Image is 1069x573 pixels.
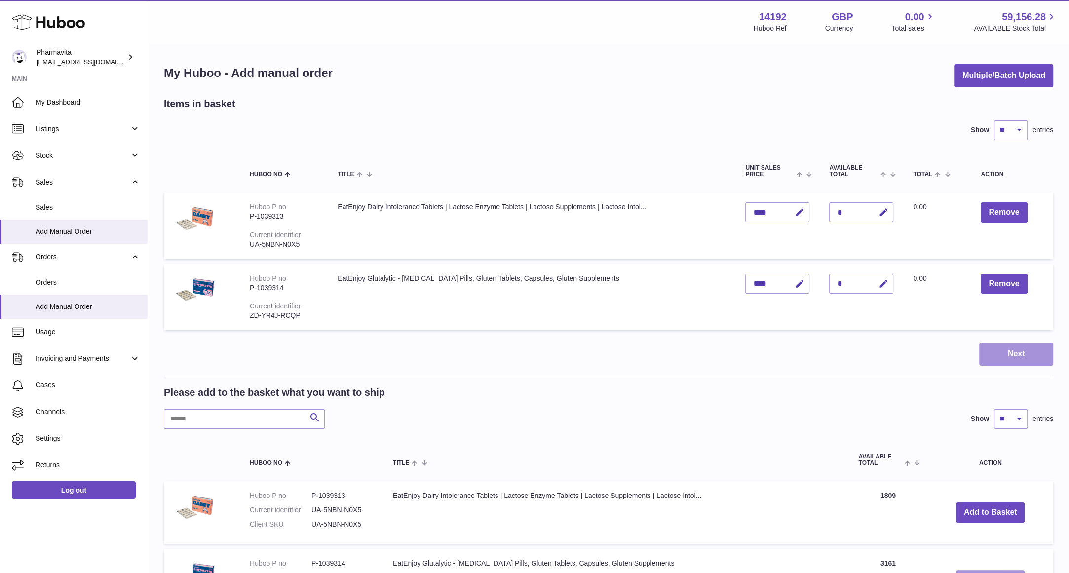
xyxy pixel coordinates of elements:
span: Settings [36,434,140,443]
td: EatEnjoy Dairy Intolerance Tablets | Lactose Enzyme Tablets | Lactose Supplements | Lactose Intol... [383,481,848,544]
div: Huboo P no [250,203,286,211]
span: Cases [36,381,140,390]
span: Returns [36,460,140,470]
dt: Huboo P no [250,559,311,568]
div: Huboo P no [250,274,286,282]
span: AVAILABLE Stock Total [974,24,1057,33]
span: Stock [36,151,130,160]
span: entries [1032,414,1053,423]
button: Multiple/Batch Upload [954,64,1053,87]
span: Huboo no [250,460,282,466]
div: P-1039313 [250,212,318,221]
span: Huboo no [250,171,282,178]
div: UA-5NBN-N0X5 [250,240,318,249]
div: P-1039314 [250,283,318,293]
label: Show [971,414,989,423]
button: Next [979,343,1053,366]
dd: P-1039314 [311,559,373,568]
div: Huboo Ref [754,24,787,33]
span: 0.00 [913,203,926,211]
div: Current identifier [250,231,301,239]
span: AVAILABLE Total [858,454,902,466]
span: AVAILABLE Total [829,165,878,178]
span: [EMAIL_ADDRESS][DOMAIN_NAME] [37,58,145,66]
button: Add to Basket [956,502,1025,523]
span: Orders [36,278,140,287]
span: Invoicing and Payments [36,354,130,363]
span: 0.00 [913,274,926,282]
img: EatEnjoy Glutalytic - Gluten Intolerance Pills, Gluten Tablets, Capsules, Gluten Supplements [174,274,223,307]
span: Add Manual Order [36,302,140,311]
h1: My Huboo - Add manual order [164,65,333,81]
dd: P-1039313 [311,491,373,500]
span: Add Manual Order [36,227,140,236]
img: EatEnjoy Dairy Intolerance Tablets | Lactose Enzyme Tablets | Lactose Supplements | Lactose Intol... [174,202,223,235]
strong: 14192 [759,10,787,24]
dt: Huboo P no [250,491,311,500]
img: EatEnjoy Dairy Intolerance Tablets | Lactose Enzyme Tablets | Lactose Supplements | Lactose Intol... [174,491,223,524]
span: entries [1032,125,1053,135]
td: 1809 [848,481,927,544]
span: Unit Sales Price [745,165,794,178]
div: Current identifier [250,302,301,310]
span: Total sales [891,24,935,33]
a: 59,156.28 AVAILABLE Stock Total [974,10,1057,33]
span: Total [913,171,932,178]
dt: Client SKU [250,520,311,529]
button: Remove [981,274,1027,294]
a: Log out [12,481,136,499]
dt: Current identifier [250,505,311,515]
span: Orders [36,252,130,262]
span: Usage [36,327,140,337]
td: EatEnjoy Dairy Intolerance Tablets | Lactose Enzyme Tablets | Lactose Supplements | Lactose Intol... [328,192,735,259]
div: ZD-YR4J-RCQP [250,311,318,320]
div: Action [981,171,1043,178]
span: Listings [36,124,130,134]
label: Show [971,125,989,135]
span: Sales [36,178,130,187]
strong: GBP [832,10,853,24]
dd: UA-5NBN-N0X5 [311,505,373,515]
span: 0.00 [905,10,924,24]
span: Sales [36,203,140,212]
td: EatEnjoy Glutalytic - [MEDICAL_DATA] Pills, Gluten Tablets, Capsules, Gluten Supplements [328,264,735,330]
h2: Items in basket [164,97,235,111]
dd: UA-5NBN-N0X5 [311,520,373,529]
a: 0.00 Total sales [891,10,935,33]
span: Title [338,171,354,178]
span: Title [393,460,409,466]
h2: Please add to the basket what you want to ship [164,386,385,399]
span: Channels [36,407,140,417]
span: My Dashboard [36,98,140,107]
div: Currency [825,24,853,33]
button: Remove [981,202,1027,223]
div: Pharmavita [37,48,125,67]
span: 59,156.28 [1002,10,1046,24]
img: matt.simic@pharmavita.uk [12,50,27,65]
th: Action [927,444,1053,476]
